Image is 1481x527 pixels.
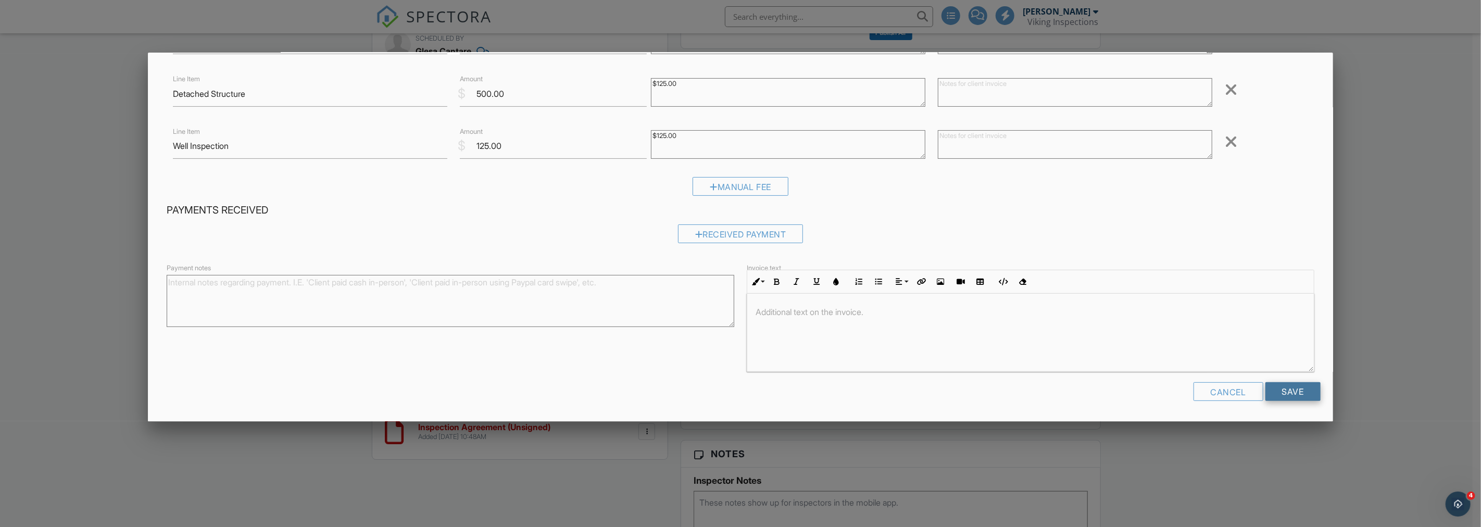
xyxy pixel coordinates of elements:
[849,272,869,292] button: Ordered List
[651,78,925,107] textarea: $125.00
[458,137,466,155] div: $
[1012,272,1032,292] button: Clear Formatting
[678,232,804,242] a: Received Payment
[747,272,767,292] button: Inline Style
[747,263,781,273] label: Invoice text
[1265,382,1321,401] input: Save
[911,272,931,292] button: Insert Link (Ctrl+K)
[1194,382,1263,401] div: Cancel
[767,272,787,292] button: Bold (Ctrl+B)
[993,272,1012,292] button: Code View
[693,177,788,196] div: Manual Fee
[826,272,846,292] button: Colors
[693,184,788,195] a: Manual Fee
[1446,492,1471,517] iframe: Intercom live chat
[651,130,925,159] textarea: $125.00
[787,272,807,292] button: Italic (Ctrl+I)
[807,272,826,292] button: Underline (Ctrl+U)
[173,74,200,84] label: Line Item
[458,85,466,103] div: $
[460,127,483,136] label: Amount
[173,127,200,136] label: Line Item
[678,224,804,243] div: Received Payment
[460,74,483,84] label: Amount
[950,272,970,292] button: Insert Video
[1467,492,1475,500] span: 4
[931,272,950,292] button: Insert Image (Ctrl+P)
[970,272,990,292] button: Insert Table
[167,263,211,273] label: Payment notes
[167,204,1314,217] h4: Payments Received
